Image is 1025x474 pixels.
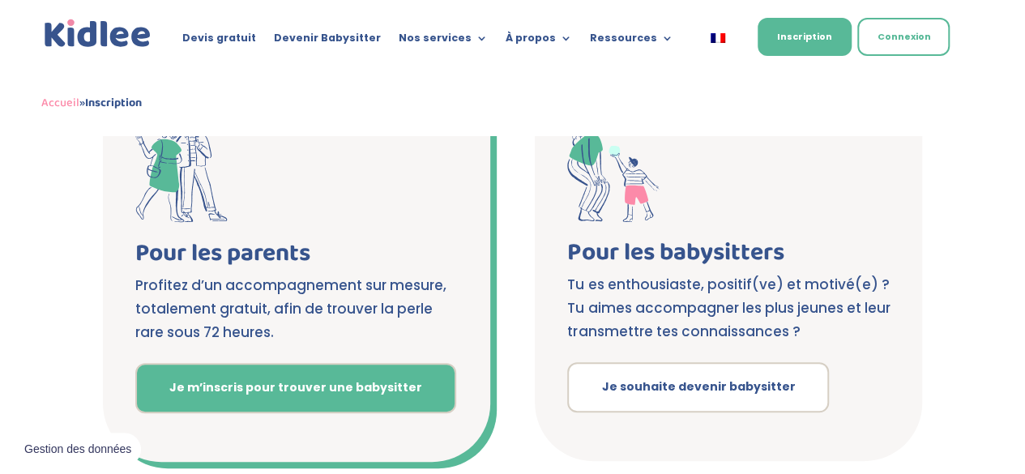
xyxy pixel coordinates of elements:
a: Kidlee Logo [41,16,155,51]
a: Ressources [590,32,673,50]
img: Français [711,33,725,43]
a: Devenir Babysitter [274,32,381,50]
a: Je souhaite devenir babysitter [567,362,829,412]
a: Nos services [399,32,488,50]
p: Tu es enthousiaste, positif(ve) et motivé(e) ? Tu aimes accompagner les plus jeunes et leur trans... [567,273,890,344]
span: » [41,93,142,113]
a: Accueil [41,93,79,113]
strong: Inscription [85,93,142,113]
a: Inscription [758,18,852,56]
button: Gestion des données [15,433,141,467]
img: logo_kidlee_bleu [41,16,155,51]
p: Profitez d’un accompagnement sur mesure, totalement gratuit, afin de trouver la perle rare sous 7... [135,274,458,344]
a: Je m’inscris pour trouver une babysitter [135,363,456,413]
img: babysitter [567,118,660,222]
a: À propos [506,32,572,50]
span: Gestion des données [24,442,131,457]
a: Devis gratuit [182,32,256,50]
h2: Pour les parents [135,241,458,274]
h2: Pour les babysitters [567,241,890,273]
img: parents [135,118,228,223]
a: Connexion [857,18,950,56]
